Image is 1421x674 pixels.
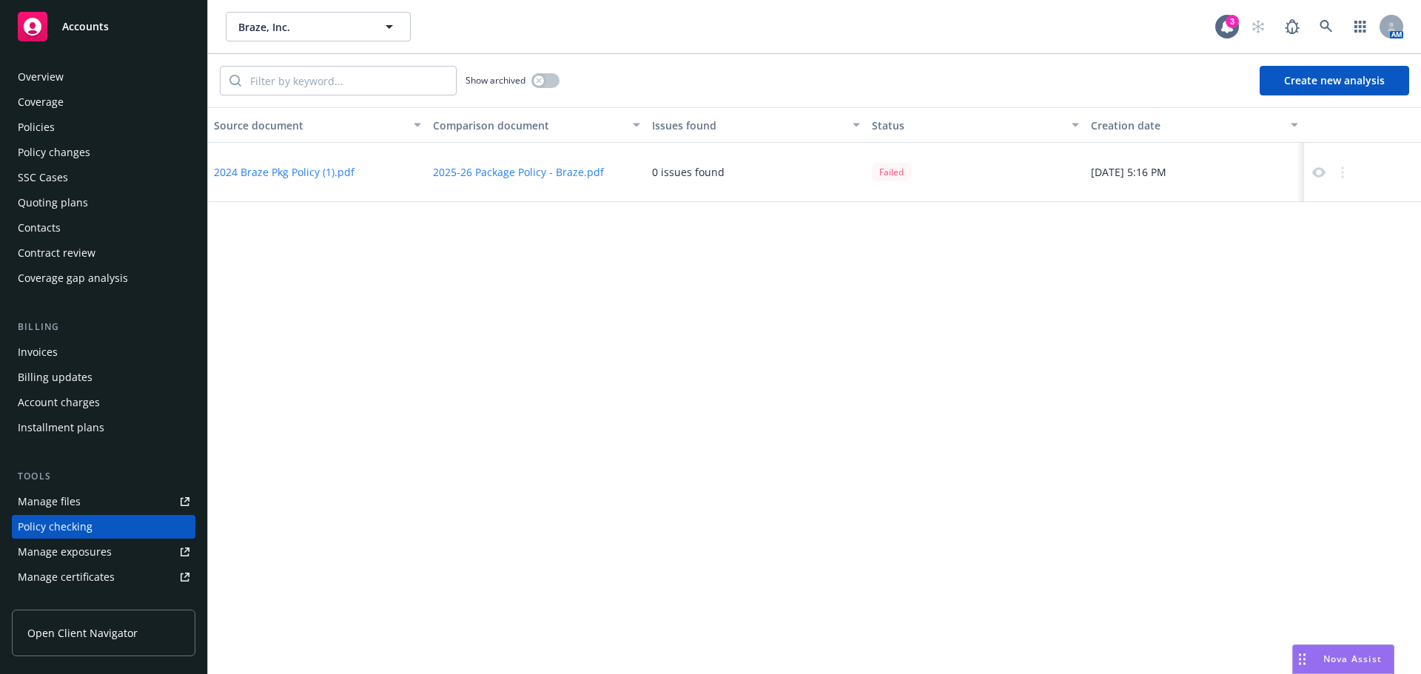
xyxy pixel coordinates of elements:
a: Switch app [1346,12,1375,41]
div: Manage certificates [18,565,115,589]
button: Nova Assist [1292,644,1394,674]
a: Overview [12,65,195,89]
div: Quoting plans [18,191,88,215]
a: Invoices [12,340,195,364]
span: Nova Assist [1323,653,1382,665]
a: Start snowing [1243,12,1273,41]
button: Issues found [646,107,865,143]
a: Manage files [12,490,195,513]
div: Contract review [18,241,95,265]
span: Open Client Navigator [27,625,138,641]
button: Comparison document [427,107,646,143]
div: Installment plans [18,416,104,439]
input: Filter by keyword... [241,67,456,95]
div: Issues found [652,118,843,133]
div: Invoices [18,340,58,364]
button: Creation date [1085,107,1304,143]
a: Accounts [12,6,195,47]
div: Billing [12,320,195,334]
a: SSC Cases [12,166,195,189]
span: Accounts [62,21,109,33]
svg: Search [229,75,241,87]
div: Creation date [1091,118,1282,133]
div: Manage claims [18,590,93,614]
button: 2025-26 Package Policy - Braze.pdf [433,164,604,180]
span: Show archived [466,74,525,87]
a: Installment plans [12,416,195,439]
a: Account charges [12,391,195,414]
div: Policies [18,115,55,139]
a: Manage exposures [12,540,195,564]
div: Policy checking [18,515,93,539]
a: Quoting plans [12,191,195,215]
button: Source document [208,107,427,143]
div: Contacts [18,216,61,240]
a: Policies [12,115,195,139]
div: Failed [872,163,911,181]
div: Status [872,118,1063,133]
a: Billing updates [12,365,195,389]
div: Manage exposures [18,540,112,564]
button: Create new analysis [1260,66,1409,95]
div: Source document [214,118,405,133]
div: Manage files [18,490,81,513]
div: SSC Cases [18,166,68,189]
div: Policy changes [18,141,90,164]
a: Policy changes [12,141,195,164]
div: Overview [18,65,64,89]
span: Braze, Inc. [238,19,366,35]
a: Coverage gap analysis [12,266,195,290]
a: Contacts [12,216,195,240]
div: 3 [1226,15,1239,28]
a: Search [1311,12,1341,41]
a: Manage certificates [12,565,195,589]
div: 0 issues found [652,164,725,180]
div: Comparison document [433,118,624,133]
div: Account charges [18,391,100,414]
button: Braze, Inc. [226,12,411,41]
div: Billing updates [18,365,93,389]
div: [DATE] 5:16 PM [1085,143,1304,202]
button: Status [866,107,1085,143]
div: Coverage gap analysis [18,266,128,290]
div: Tools [12,469,195,484]
a: Contract review [12,241,195,265]
div: Coverage [18,90,64,114]
a: Policy checking [12,515,195,539]
a: Report a Bug [1277,12,1307,41]
div: Drag to move [1293,645,1311,673]
button: 2024 Braze Pkg Policy (1).pdf [214,164,355,180]
a: Manage claims [12,590,195,614]
a: Coverage [12,90,195,114]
